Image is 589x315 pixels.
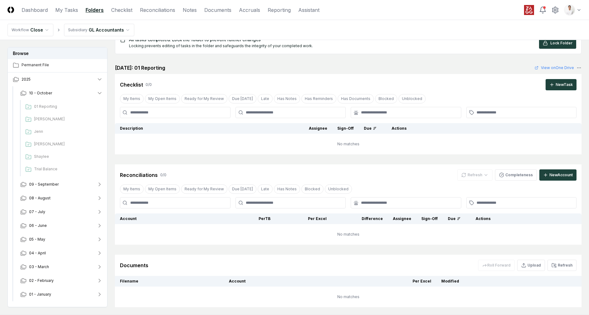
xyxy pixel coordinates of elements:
button: 07 - July [15,205,108,219]
div: 0 / 0 [160,172,166,178]
span: 09 - September [29,182,59,187]
button: NewAccount [539,169,577,181]
a: View onOne Drive [535,65,574,71]
button: Has Notes [274,184,300,194]
a: Documents [204,6,231,14]
button: Ready for My Review [181,184,227,194]
button: My Open Items [145,184,180,194]
a: Accruals [239,6,260,14]
a: Folders [86,6,104,14]
span: Lock Folder [550,40,572,46]
div: Due [448,216,461,222]
button: Has Documents [338,94,374,103]
th: Per Excel [326,276,436,287]
div: Actions [471,216,577,222]
div: Account [120,216,214,222]
th: Sign-Off [416,213,443,224]
a: [PERSON_NAME] [23,114,103,125]
a: My Tasks [55,6,78,14]
a: Checklist [111,6,132,14]
img: ZAGG logo [524,5,534,15]
button: My Items [120,94,144,103]
td: No matches [115,224,582,245]
button: Late [258,94,273,103]
div: New Task [556,82,573,87]
td: No matches [115,287,582,307]
span: Shaylee [34,154,100,159]
div: Due [364,126,377,131]
th: Sign-Off [332,123,359,134]
button: 05 - May [15,232,108,246]
span: Kelli [34,141,100,147]
th: Difference [332,213,388,224]
a: Jenn [23,126,103,137]
a: Reporting [268,6,291,14]
button: Refresh [547,260,577,271]
span: 03 - March [29,264,49,270]
span: 2024 [22,307,31,312]
th: Filename [115,276,224,287]
button: Blocked [375,94,397,103]
button: 01 - January [15,287,108,301]
div: New Account [549,172,573,178]
button: 04 - April [15,246,108,260]
button: Due Today [229,184,256,194]
button: My Open Items [145,94,180,103]
button: Late [258,184,273,194]
a: Dashboard [22,6,48,14]
span: Ashley [34,116,100,122]
button: 06 - June [15,219,108,232]
span: 01 - January [29,292,51,297]
a: [PERSON_NAME] [23,139,103,150]
button: 09 - September [15,177,108,191]
div: 10 - October [15,100,108,177]
a: Notes [183,6,197,14]
button: 10 - October [15,86,108,100]
a: Reconciliations [140,6,175,14]
div: Actions [387,126,577,131]
span: 05 - May [29,237,45,242]
span: 07 - July [29,209,45,215]
span: 04 - April [29,250,46,256]
span: 01 Reporting [34,104,100,109]
button: Upload [517,260,545,271]
button: Completeness [495,169,537,181]
img: d09822cc-9b6d-4858-8d66-9570c114c672_b0bc35f1-fa8e-4ccc-bc23-b02c2d8c2b72.png [565,5,575,15]
a: Shaylee [23,151,103,162]
a: Trial Balance [23,164,103,175]
span: 08 - August [29,195,51,201]
span: 06 - June [29,223,47,228]
th: Account [224,276,326,287]
button: Unblocked [398,94,426,103]
span: Permanent File [22,62,103,68]
h2: [DATE]: 01 Reporting [115,64,165,72]
span: 02 - February [29,278,54,283]
button: Has Notes [274,94,300,103]
th: Assignee [388,213,416,224]
div: Checklist [120,81,143,88]
button: Has Reminders [301,94,336,103]
div: Reconciliations [120,171,158,179]
td: No matches [115,134,582,154]
th: Per Excel [275,213,332,224]
th: Modified [436,276,543,287]
div: Workflow [12,27,29,33]
button: Due Today [229,94,256,103]
span: Trial Balance [34,166,100,172]
div: 2025 [8,86,108,302]
nav: breadcrumb [7,24,134,36]
h3: Browse [8,47,107,59]
button: My Items [120,184,144,194]
div: Subsidiary [68,27,87,33]
button: Unblocked [325,184,352,194]
span: Jenn [34,129,100,134]
span: 2025 [22,77,31,82]
button: 08 - August [15,191,108,205]
div: Locking prevents editing of tasks in the folder and safeguards the integrity of your completed work. [129,43,313,49]
button: Lock Folder [539,37,576,49]
span: 10 - October [29,90,52,96]
button: 2025 [8,72,108,86]
h5: All tasks completed. Lock the folder to prevent further changes [129,37,313,42]
th: Description [115,123,304,134]
th: Assignee [304,123,332,134]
